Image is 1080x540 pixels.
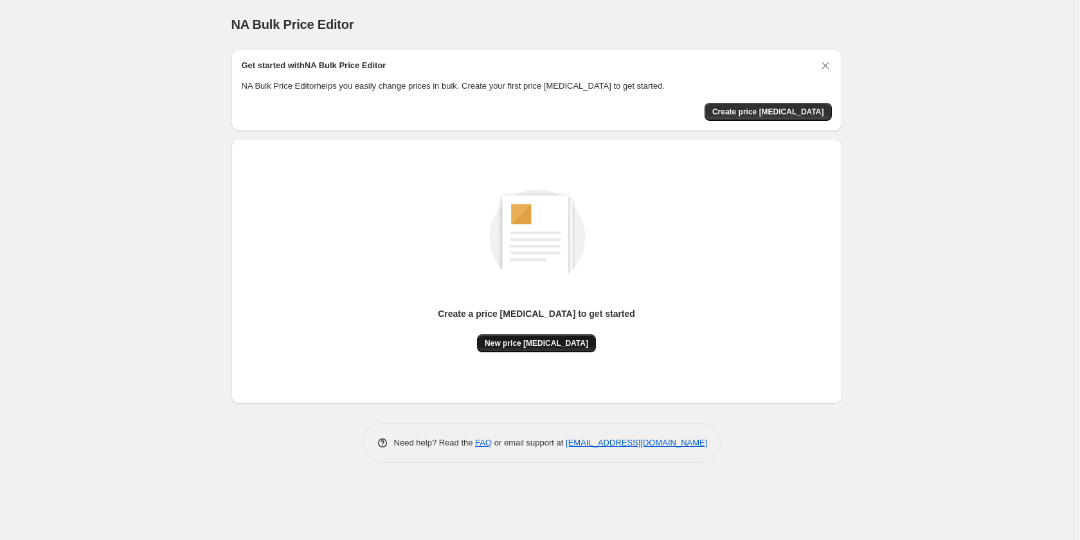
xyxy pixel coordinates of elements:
h2: Get started with NA Bulk Price Editor [242,59,386,72]
span: NA Bulk Price Editor [231,17,354,32]
span: New price [MEDICAL_DATA] [485,338,588,348]
button: Create price change job [705,103,832,121]
span: Need help? Read the [394,438,476,447]
button: New price [MEDICAL_DATA] [477,334,596,352]
a: FAQ [475,438,492,447]
span: Create price [MEDICAL_DATA] [712,107,824,117]
a: [EMAIL_ADDRESS][DOMAIN_NAME] [566,438,707,447]
span: or email support at [492,438,566,447]
p: Create a price [MEDICAL_DATA] to get started [438,307,635,320]
button: Dismiss card [819,59,832,72]
p: NA Bulk Price Editor helps you easily change prices in bulk. Create your first price [MEDICAL_DAT... [242,80,832,93]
